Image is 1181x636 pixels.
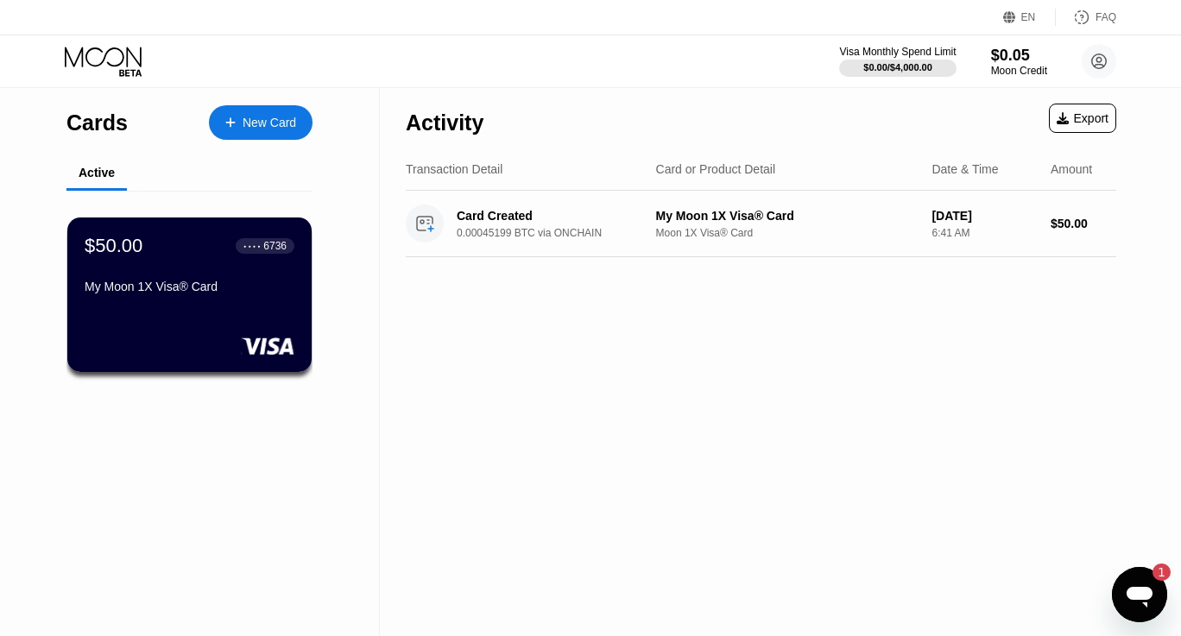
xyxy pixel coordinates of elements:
[66,110,128,135] div: Cards
[1112,567,1167,622] iframe: Button to launch messaging window, 1 unread message
[991,47,1047,65] div: $0.05
[863,62,932,72] div: $0.00 / $4,000.00
[67,217,312,372] div: $50.00● ● ● ●6736My Moon 1X Visa® Card
[1049,104,1116,133] div: Export
[1003,9,1056,26] div: EN
[243,243,261,249] div: ● ● ● ●
[656,227,919,239] div: Moon 1X Visa® Card
[1096,11,1116,23] div: FAQ
[656,162,776,176] div: Card or Product Detail
[1056,9,1116,26] div: FAQ
[1051,217,1116,230] div: $50.00
[839,46,956,58] div: Visa Monthly Spend Limit
[1136,564,1171,581] iframe: Number of unread messages
[932,209,1037,223] div: [DATE]
[991,47,1047,77] div: $0.05Moon Credit
[209,105,313,140] div: New Card
[406,162,502,176] div: Transaction Detail
[656,209,919,223] div: My Moon 1X Visa® Card
[85,280,294,293] div: My Moon 1X Visa® Card
[1051,162,1092,176] div: Amount
[991,65,1047,77] div: Moon Credit
[457,227,669,239] div: 0.00045199 BTC via ONCHAIN
[85,235,142,257] div: $50.00
[1021,11,1036,23] div: EN
[79,166,115,179] div: Active
[1057,111,1108,125] div: Export
[243,116,296,130] div: New Card
[406,110,483,135] div: Activity
[839,46,956,77] div: Visa Monthly Spend Limit$0.00/$4,000.00
[263,240,287,252] div: 6736
[932,162,998,176] div: Date & Time
[457,209,654,223] div: Card Created
[932,227,1037,239] div: 6:41 AM
[406,191,1116,257] div: Card Created0.00045199 BTC via ONCHAINMy Moon 1X Visa® CardMoon 1X Visa® Card[DATE]6:41 AM$50.00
